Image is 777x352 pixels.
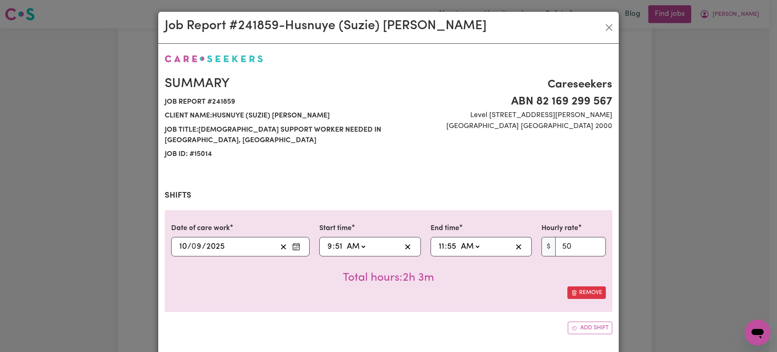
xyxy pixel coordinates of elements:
[290,241,303,253] button: Enter the date of care work
[567,286,606,299] button: Remove this shift
[187,242,191,251] span: /
[568,322,612,334] button: Add another shift
[165,76,384,92] h2: Summary
[165,55,263,62] img: Careseekers logo
[335,241,343,253] input: --
[393,121,612,132] span: [GEOGRAPHIC_DATA] [GEOGRAPHIC_DATA] 2000
[202,242,206,251] span: /
[277,241,290,253] button: Clear date
[179,241,187,253] input: --
[431,223,459,234] label: End time
[333,242,335,251] span: :
[541,223,578,234] label: Hourly rate
[171,223,230,234] label: Date of care work
[603,21,616,34] button: Close
[445,242,447,251] span: :
[438,241,445,253] input: --
[192,241,202,253] input: --
[206,241,225,253] input: ----
[165,109,384,123] span: Client name: Husnuye (Suzie) [PERSON_NAME]
[393,93,612,110] span: ABN 82 169 299 567
[343,272,434,284] span: Total hours worked: 2 hours 3 minutes
[191,243,196,251] span: 0
[393,110,612,121] span: Level [STREET_ADDRESS][PERSON_NAME]
[327,241,333,253] input: --
[745,320,771,346] iframe: Button to launch messaging window
[541,237,556,256] span: $
[393,76,612,93] span: Careseekers
[319,223,352,234] label: Start time
[447,241,457,253] input: --
[165,123,384,148] span: Job title: [DEMOGRAPHIC_DATA] Support Worker Needed In [GEOGRAPHIC_DATA], [GEOGRAPHIC_DATA]
[165,191,612,201] h2: Shifts
[165,147,384,161] span: Job ID: # 15014
[165,18,486,34] h2: Job Report # 241859 - Husnuye (Suzie) [PERSON_NAME]
[165,95,384,109] span: Job report # 241859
